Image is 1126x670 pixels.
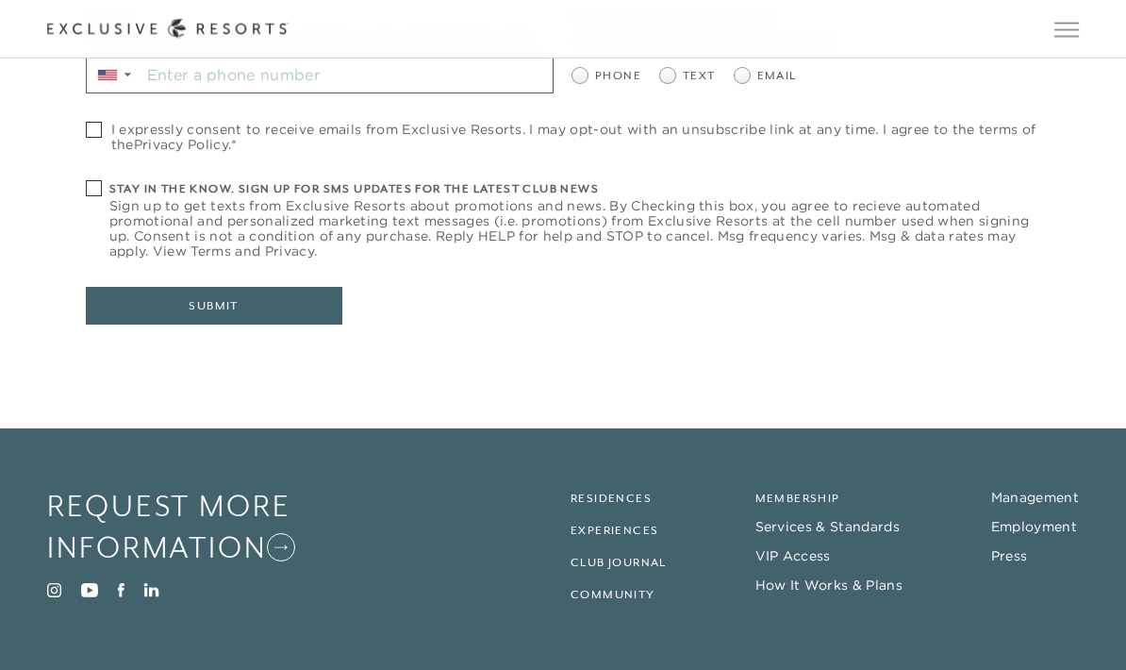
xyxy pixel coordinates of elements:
[111,122,1041,152] span: I expressly consent to receive emails from Exclusive Resorts. I may opt-out with an unsubscribe l...
[755,518,900,535] a: Services & Standards
[47,485,370,569] a: Request More Information
[134,136,228,153] a: Privacy Policy
[571,556,667,569] a: Club Journal
[683,67,716,85] span: Text
[755,577,902,594] a: How It Works & Plans
[755,547,831,564] a: VIP Access
[87,57,141,92] div: Country Code Selector
[109,180,1041,198] h6: Stay in the know. Sign up for sms updates for the latest club news
[122,69,134,80] span: ▼
[571,588,655,601] a: Community
[991,489,1079,506] a: Management
[755,492,840,505] a: Membership
[141,57,553,92] input: Enter a phone number
[86,287,342,325] button: Submit
[991,518,1077,535] a: Employment
[595,67,641,85] span: Phone
[1107,651,1126,670] iframe: Qualified Messenger
[757,67,797,85] span: Email
[109,198,1041,259] span: Sign up to get texts from Exclusive Resorts about promotions and news. By Checking this box, you ...
[571,524,658,537] a: Experiences
[571,492,652,505] a: Residences
[991,547,1028,564] a: Press
[1054,23,1079,36] button: Open navigation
